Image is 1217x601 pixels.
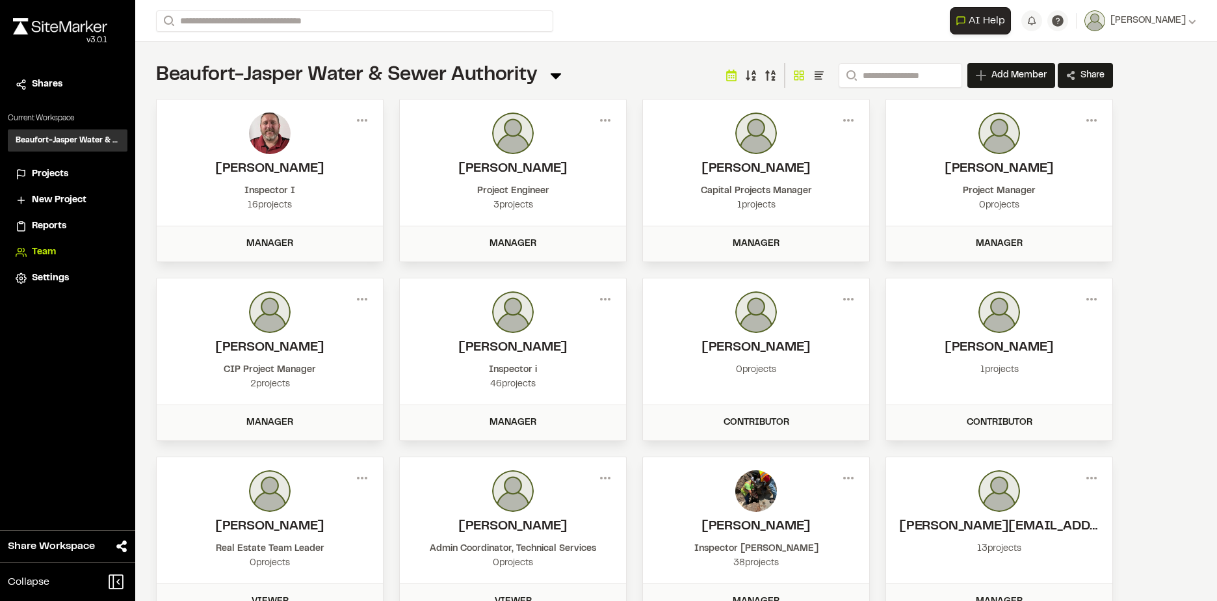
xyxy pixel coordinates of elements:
div: Inspector [PERSON_NAME] [656,542,856,556]
button: [PERSON_NAME] [1084,10,1196,31]
h2: Chris Ingolia [656,338,856,358]
span: [PERSON_NAME] [1110,14,1186,28]
span: Share [1080,69,1105,82]
div: Manager [408,416,618,430]
h2: Richard Tetrick [170,338,370,358]
div: 1 projects [656,198,856,213]
a: Reports [16,219,120,234]
div: Contributor [651,416,861,430]
div: Real Estate Team Leader [170,542,370,556]
button: Search [156,10,179,32]
h2: Dawn Bates [413,517,613,537]
img: photo [735,113,777,154]
h2: Jason Luttrell [170,159,370,179]
div: Manager [651,237,861,251]
div: Manager [408,237,618,251]
img: photo [735,470,777,512]
img: photo [249,291,291,333]
a: Team [16,245,120,260]
span: Shares [32,77,62,92]
div: 13 projects [899,542,1099,556]
p: Current Workspace [8,113,127,124]
span: Collapse [8,574,49,590]
div: 0 projects [899,198,1099,213]
span: Reports [32,219,66,234]
div: Project Manager [899,184,1099,198]
div: Manager [164,416,375,430]
h2: Sam Dodd [899,338,1099,358]
img: photo [978,291,1020,333]
h2: Shawna Hesson [413,338,613,358]
div: 38 projects [656,556,856,570]
div: 0 projects [413,556,613,570]
a: Shares [16,77,120,92]
span: Beaufort-Jasper Water & Sewer Authority [156,67,536,84]
img: photo [249,470,291,512]
div: Project Engineer [413,184,613,198]
div: 1 projects [899,363,1099,377]
h2: Jesse Baker [899,159,1099,179]
div: 3 projects [413,198,613,213]
h3: Beaufort-Jasper Water & Sewer Authority [16,135,120,146]
span: Share Workspace [8,539,95,554]
div: Oh geez...please don't... [13,34,107,46]
div: Manager [164,237,375,251]
span: Team [32,245,56,260]
div: Inspector I [170,184,370,198]
h2: Peyton Whitt [413,159,613,179]
div: CIP Project Manager [170,363,370,377]
h2: Justin Burke [656,517,856,537]
a: New Project [16,193,120,207]
img: photo [978,470,1020,512]
span: AI Help [969,13,1005,29]
div: Capital Projects Manager [656,184,856,198]
button: Open AI Assistant [950,7,1011,34]
div: 0 projects [170,556,370,570]
div: Manager [894,237,1105,251]
img: photo [492,470,534,512]
img: photo [735,291,777,333]
span: Projects [32,167,68,181]
span: Add Member [991,69,1047,82]
h2: Gregory M. Kobulnicky [170,517,370,537]
div: Admin Coordinator, Technical Services [413,542,613,556]
a: Projects [16,167,120,181]
div: Inspector i [413,363,613,377]
button: Search [839,63,862,88]
div: 2 projects [170,377,370,392]
div: 0 projects [656,363,856,377]
img: photo [492,113,534,154]
img: photo [978,113,1020,154]
h2: chris.graham@bjwsa.org [899,517,1099,537]
div: Contributor [894,416,1105,430]
div: Open AI Assistant [950,7,1016,34]
span: Settings [32,271,69,286]
span: New Project [32,193,86,207]
img: photo [492,291,534,333]
div: 16 projects [170,198,370,213]
img: User [1084,10,1105,31]
img: photo [249,113,291,154]
a: Settings [16,271,120,286]
h2: Jacquelynn Smith [656,159,856,179]
img: rebrand.png [13,18,107,34]
div: 46 projects [413,377,613,392]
